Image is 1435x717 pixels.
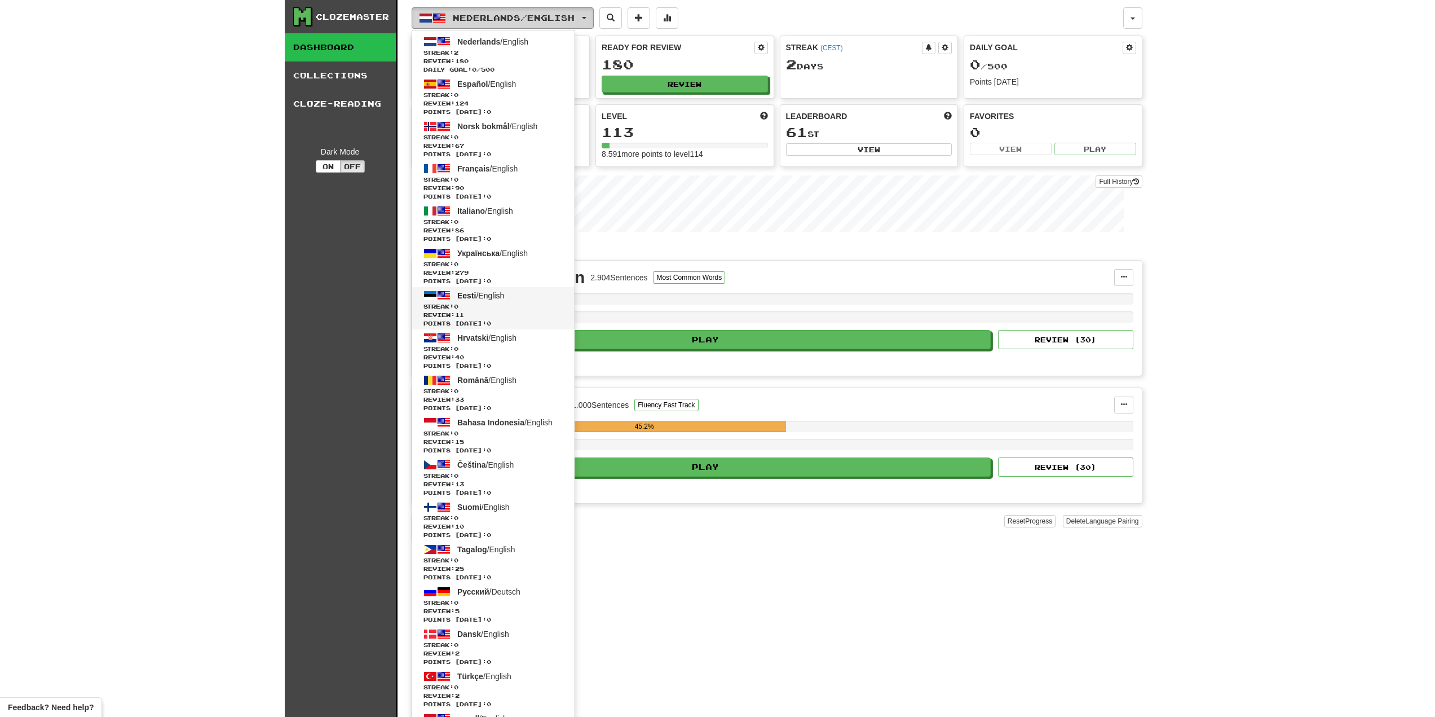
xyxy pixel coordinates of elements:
[423,472,563,480] span: Streak:
[423,649,563,658] span: Review: 2
[457,545,487,554] span: Tagalog
[457,80,488,89] span: Español
[457,249,528,258] span: / English
[602,125,768,139] div: 113
[8,702,94,713] span: Open feedback widget
[423,387,563,395] span: Streak:
[457,587,489,596] span: Русский
[423,522,563,531] span: Review: 10
[423,556,563,565] span: Streak:
[454,303,458,310] span: 0
[423,302,563,311] span: Streak:
[423,438,563,446] span: Review: 15
[423,192,563,201] span: Points [DATE]: 0
[998,458,1133,477] button: Review (30)
[786,58,952,72] div: Day s
[503,421,786,432] div: 45.2%
[454,684,458,690] span: 0
[423,99,563,108] span: Review: 124
[423,91,563,99] span: Streak:
[423,683,563,692] span: Streak:
[423,641,563,649] span: Streak:
[457,418,553,427] span: / English
[423,531,563,539] span: Points [DATE]: 0
[412,456,575,499] a: Čeština/EnglishStreak:0 Review:13Points [DATE]:0
[423,700,563,709] span: Points [DATE]: 0
[1085,517,1138,525] span: Language Pairing
[634,399,698,411] button: Fluency Fast Track
[423,573,563,582] span: Points [DATE]: 0
[423,49,563,57] span: Streak:
[412,160,575,203] a: Français/EnglishStreak:0 Review:90Points [DATE]:0
[590,272,647,283] div: 2.904 Sentences
[412,541,575,583] a: Tagalog/EnglishStreak:0 Review:25Points [DATE]:0
[457,333,516,342] span: / English
[970,111,1136,122] div: Favorites
[970,42,1123,54] div: Daily Goal
[423,404,563,412] span: Points [DATE]: 0
[457,122,537,131] span: / English
[454,345,458,352] span: 0
[457,672,511,681] span: / English
[457,418,524,427] span: Bahasa Indonesia
[423,345,563,353] span: Streak:
[944,111,952,122] span: This week in points, UTC
[457,460,514,469] span: / English
[457,333,488,342] span: Hrvatski
[457,545,515,554] span: / English
[316,160,341,173] button: On
[423,277,563,285] span: Points [DATE]: 0
[412,245,575,287] a: Українська/EnglishStreak:0 Review:279Points [DATE]:0
[421,330,991,349] button: Play
[423,150,563,159] span: Points [DATE]: 0
[423,311,563,319] span: Review: 11
[423,133,563,142] span: Streak:
[457,164,518,173] span: / English
[454,641,458,648] span: 0
[423,260,563,269] span: Streak:
[628,7,650,29] button: Add sentence to collection
[412,203,575,245] a: Italiano/EnglishStreak:0 Review:86Points [DATE]:0
[602,111,627,122] span: Level
[423,226,563,235] span: Review: 86
[453,13,575,23] span: Nederlands / English
[285,61,396,90] a: Collections
[423,269,563,277] span: Review: 279
[457,164,490,173] span: Français
[423,395,563,404] span: Review: 33
[293,146,387,157] div: Dark Mode
[412,7,594,29] button: Nederlands/English
[457,206,485,215] span: Italiano
[1063,515,1142,527] button: DeleteLanguage Pairing
[421,458,991,477] button: Play
[423,692,563,700] span: Review: 2
[457,291,504,300] span: / English
[423,142,563,150] span: Review: 67
[340,160,365,173] button: Off
[423,599,563,607] span: Streak:
[786,42,922,53] div: Streak
[602,148,768,160] div: 8.591 more points to level 114
[423,319,563,328] span: Points [DATE]: 0
[820,44,843,52] a: (CEST)
[412,583,575,626] a: Русский/DeutschStreak:0 Review:5Points [DATE]:0
[572,399,629,411] div: 1.000 Sentences
[423,489,563,497] span: Points [DATE]: 0
[454,599,458,606] span: 0
[786,124,807,140] span: 61
[457,249,500,258] span: Українська
[1025,517,1052,525] span: Progress
[423,175,563,184] span: Streak:
[786,111,847,122] span: Leaderboard
[423,353,563,362] span: Review: 40
[457,122,510,131] span: Norsk bokmål
[412,626,575,668] a: Dansk/EnglishStreak:0 Review:2Points [DATE]:0
[423,108,563,116] span: Points [DATE]: 0
[423,514,563,522] span: Streak:
[1096,175,1142,188] a: Full History
[970,61,1008,71] span: / 500
[457,376,488,385] span: Română
[454,91,458,98] span: 0
[423,658,563,666] span: Points [DATE]: 0
[423,362,563,370] span: Points [DATE]: 0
